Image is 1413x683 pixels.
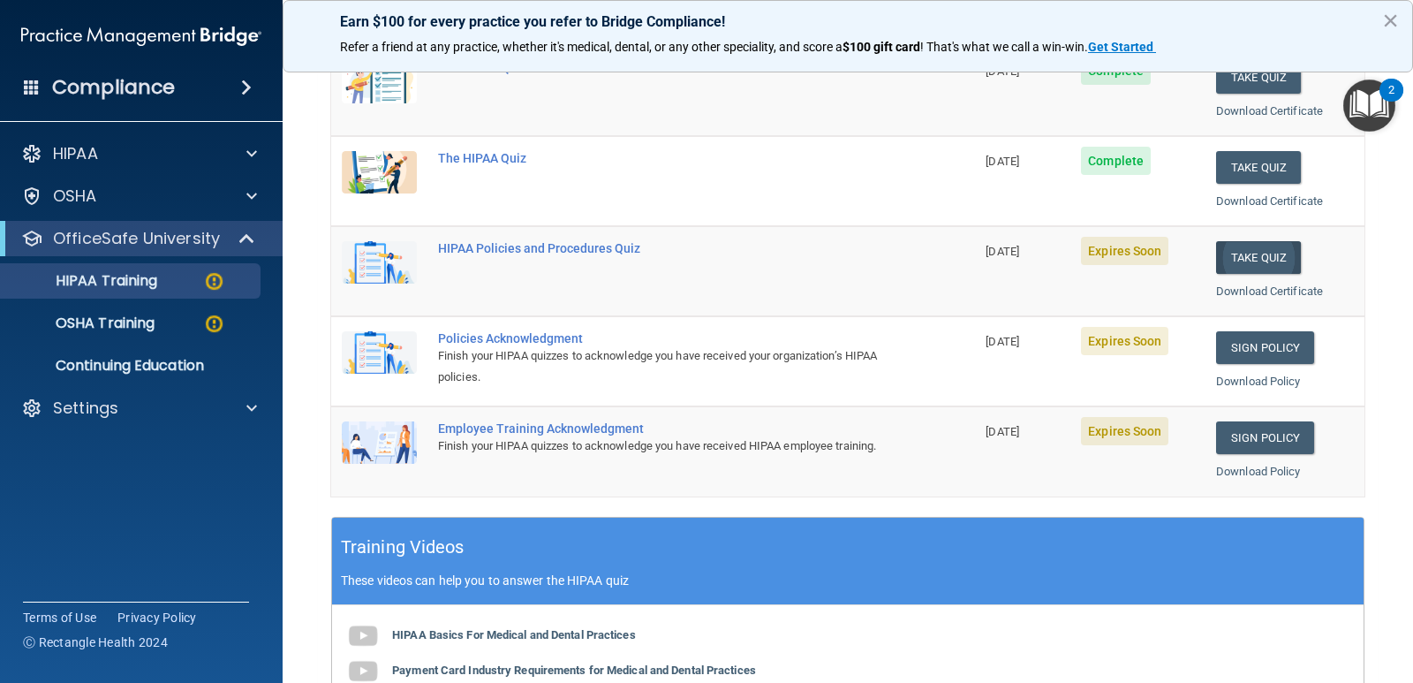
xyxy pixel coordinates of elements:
[1081,417,1168,445] span: Expires Soon
[1216,151,1301,184] button: Take Quiz
[1216,465,1301,478] a: Download Policy
[23,609,96,626] a: Terms of Use
[11,315,155,332] p: OSHA Training
[438,331,887,345] div: Policies Acknowledgment
[21,228,256,249] a: OfficeSafe University
[340,40,843,54] span: Refer a friend at any practice, whether it's medical, dental, or any other speciality, and score a
[1216,421,1314,454] a: Sign Policy
[1216,331,1314,364] a: Sign Policy
[1216,194,1323,208] a: Download Certificate
[345,618,381,654] img: gray_youtube_icon.38fcd6cc.png
[21,186,257,207] a: OSHA
[843,40,920,54] strong: $100 gift card
[340,13,1356,30] p: Earn $100 for every practice you refer to Bridge Compliance!
[1216,61,1301,94] button: Take Quiz
[986,425,1019,438] span: [DATE]
[53,186,97,207] p: OSHA
[986,155,1019,168] span: [DATE]
[1216,285,1323,298] a: Download Certificate
[21,398,257,419] a: Settings
[1382,6,1399,34] button: Close
[1081,237,1168,265] span: Expires Soon
[52,75,175,100] h4: Compliance
[392,664,756,677] b: Payment Card Industry Requirements for Medical and Dental Practices
[1081,327,1168,355] span: Expires Soon
[438,345,887,388] div: Finish your HIPAA quizzes to acknowledge you have received your organization’s HIPAA policies.
[1216,375,1301,388] a: Download Policy
[986,335,1019,348] span: [DATE]
[920,40,1088,54] span: ! That's what we call a win-win.
[438,421,887,436] div: Employee Training Acknowledgment
[341,532,465,563] h5: Training Videos
[53,398,118,419] p: Settings
[53,228,220,249] p: OfficeSafe University
[392,628,636,641] b: HIPAA Basics For Medical and Dental Practices
[21,19,261,54] img: PMB logo
[1343,80,1395,132] button: Open Resource Center, 2 new notifications
[986,245,1019,258] span: [DATE]
[23,634,168,651] span: Ⓒ Rectangle Health 2024
[1088,40,1156,54] a: Get Started
[11,272,157,290] p: HIPAA Training
[203,313,225,335] img: warning-circle.0cc9ac19.png
[53,143,98,164] p: HIPAA
[1388,90,1394,113] div: 2
[438,241,887,255] div: HIPAA Policies and Procedures Quiz
[1088,40,1153,54] strong: Get Started
[1216,104,1323,118] a: Download Certificate
[1081,147,1151,175] span: Complete
[986,65,1019,78] span: [DATE]
[438,151,887,165] div: The HIPAA Quiz
[203,270,225,292] img: warning-circle.0cc9ac19.png
[21,143,257,164] a: HIPAA
[1216,241,1301,274] button: Take Quiz
[438,436,887,457] div: Finish your HIPAA quizzes to acknowledge you have received HIPAA employee training.
[117,609,197,626] a: Privacy Policy
[11,357,253,375] p: Continuing Education
[341,573,1355,588] p: These videos can help you to answer the HIPAA quiz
